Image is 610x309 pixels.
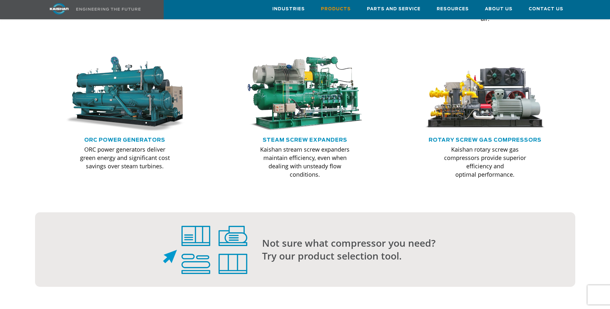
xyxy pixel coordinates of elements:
a: Parts and Service [367,0,421,18]
img: Engineering the future [76,8,141,11]
span: About Us [485,5,513,13]
span: Products [321,5,351,13]
a: ORC Power Generators [84,137,165,143]
a: Resources [437,0,469,18]
a: About Us [485,0,513,18]
img: machine [244,57,365,132]
div: product select tool icon [39,226,247,274]
span: Contact Us [529,5,563,13]
p: Kaishan stream screw expanders maintain efficiency, even when dealing with unsteady flow conditions. [257,145,352,179]
img: product select tool icon [163,226,247,274]
span: Industries [272,5,305,13]
img: machine [65,57,186,132]
a: Contact Us [529,0,563,18]
p: Not sure what compressor you need? Try our product selection tool. [262,237,550,262]
p: Kaishan rotary screw gas compressors provide superior efficiency and optimal performance. [437,145,533,179]
img: kaishan logo [35,3,83,14]
p: ORC power generators deliver green energy and significant cost savings over steam turbines. [77,145,173,170]
img: machine [424,57,545,132]
a: Rotary Screw Gas Compressors [429,137,542,143]
a: Products [321,0,351,18]
span: Parts and Service [367,5,421,13]
a: Industries [272,0,305,18]
a: Steam Screw Expanders [263,137,347,143]
span: Resources [437,5,469,13]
